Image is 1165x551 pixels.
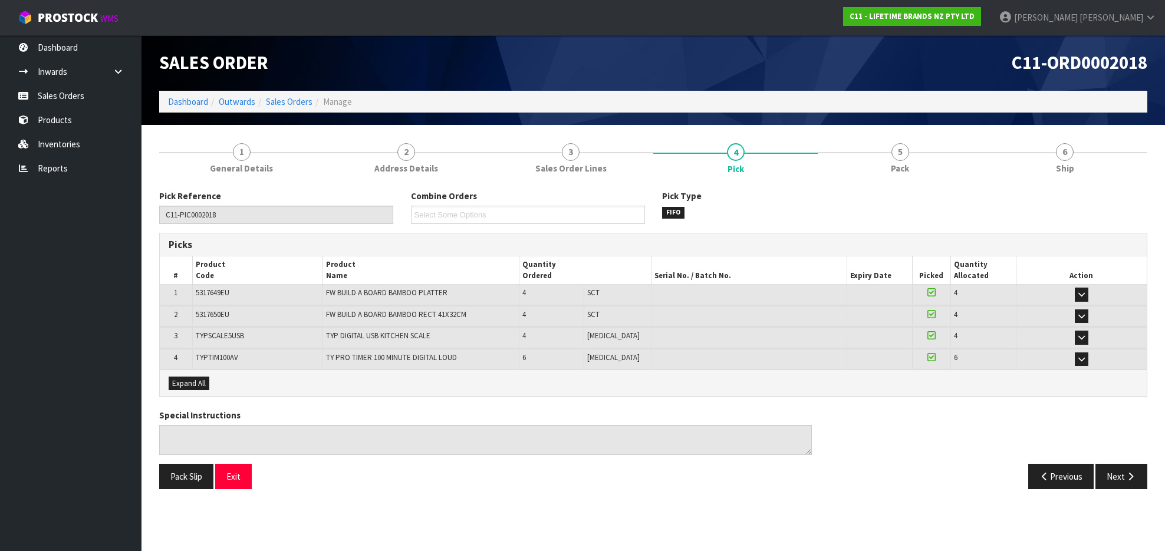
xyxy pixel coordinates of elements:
[519,256,651,284] th: Quantity Ordered
[172,378,206,388] span: Expand All
[323,256,519,284] th: Product Name
[562,143,580,161] span: 3
[1095,464,1147,489] button: Next
[174,352,177,362] span: 4
[891,162,909,174] span: Pack
[100,13,119,24] small: WMS
[233,143,251,161] span: 1
[1014,12,1078,23] span: [PERSON_NAME]
[954,309,957,319] span: 4
[411,190,477,202] label: Combine Orders
[891,143,909,161] span: 5
[1056,143,1074,161] span: 6
[587,331,640,341] span: [MEDICAL_DATA]
[159,409,241,421] label: Special Instructions
[1012,51,1147,74] span: C11-ORD0002018
[219,96,255,107] a: Outwards
[954,331,957,341] span: 4
[1080,12,1143,23] span: [PERSON_NAME]
[522,331,526,341] span: 4
[174,309,177,319] span: 2
[326,288,447,298] span: FW BUILD A BOARD BAMBOO PLATTER
[326,309,466,319] span: FW BUILD A BOARD BAMBOO RECT 41X32CM
[587,288,600,298] span: SCT
[169,377,209,391] button: Expand All
[587,309,600,319] span: SCT
[192,256,322,284] th: Product Code
[326,352,457,362] span: TY PRO TIMER 100 MINUTE DIGITAL LOUD
[210,162,273,174] span: General Details
[954,288,957,298] span: 4
[522,352,526,362] span: 6
[196,309,229,319] span: 5317650EU
[160,256,192,284] th: #
[159,51,268,74] span: Sales Order
[1016,256,1147,284] th: Action
[159,190,221,202] label: Pick Reference
[522,309,526,319] span: 4
[159,464,213,489] button: Pack Slip
[850,11,975,21] strong: C11 - LIFETIME BRANDS NZ PTY LTD
[535,162,607,174] span: Sales Order Lines
[728,163,744,175] span: Pick
[397,143,415,161] span: 2
[954,352,957,362] span: 6
[196,352,238,362] span: TYPTIM100AV
[587,352,640,362] span: [MEDICAL_DATA]
[38,10,98,25] span: ProStock
[266,96,312,107] a: Sales Orders
[174,331,177,341] span: 3
[522,288,526,298] span: 4
[196,288,229,298] span: 5317649EU
[159,181,1147,498] span: Pick
[196,331,244,341] span: TYPSCALE5USB
[662,190,702,202] label: Pick Type
[662,207,684,219] span: FIFO
[326,331,430,341] span: TYP DIGITAL USB KITCHEN SCALE
[1056,162,1074,174] span: Ship
[168,96,208,107] a: Dashboard
[18,10,32,25] img: cube-alt.png
[174,288,177,298] span: 1
[919,270,943,281] span: Picked
[215,464,252,489] button: Exit
[651,256,847,284] th: Serial No. / Batch No.
[1028,464,1094,489] button: Previous
[727,143,745,161] span: 4
[951,256,1016,284] th: Quantity Allocated
[847,256,913,284] th: Expiry Date
[169,239,644,250] h3: Picks
[323,96,352,107] span: Manage
[374,162,438,174] span: Address Details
